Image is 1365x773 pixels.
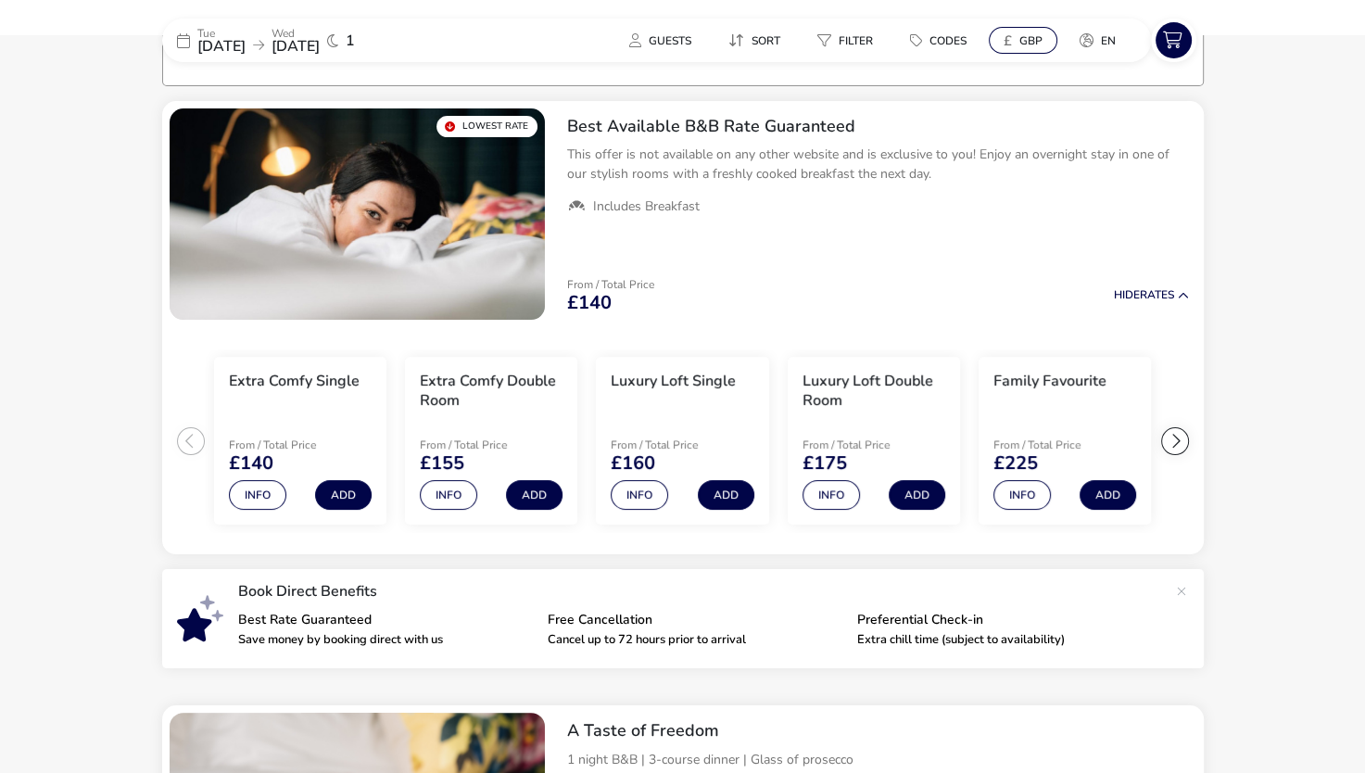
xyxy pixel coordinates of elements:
[548,614,842,627] p: Free Cancellation
[778,349,969,533] swiper-slide: 4 / 8
[567,720,1189,741] h2: A Taste of Freedom
[272,36,320,57] span: [DATE]
[205,349,396,533] swiper-slide: 1 / 8
[170,108,545,320] swiper-slide: 1 / 1
[1080,480,1136,510] button: Add
[229,454,273,473] span: £140
[803,480,860,510] button: Info
[420,454,464,473] span: £155
[803,454,847,473] span: £175
[611,372,736,391] h3: Luxury Loft Single
[238,614,533,627] p: Best Rate Guaranteed
[993,480,1051,510] button: Info
[993,439,1125,450] p: From / Total Price
[238,584,1167,599] p: Book Direct Benefits
[698,480,754,510] button: Add
[857,614,1152,627] p: Preferential Check-in
[587,349,777,533] swiper-slide: 3 / 8
[993,372,1106,391] h3: Family Favourite
[229,439,360,450] p: From / Total Price
[989,27,1057,54] button: £GBP
[1114,289,1189,301] button: HideRates
[593,198,700,215] span: Includes Breakfast
[714,27,803,54] naf-pibe-menu-bar-item: Sort
[1004,32,1012,50] i: £
[969,349,1160,533] swiper-slide: 5 / 8
[1065,27,1138,54] naf-pibe-menu-bar-item: en
[611,480,668,510] button: Info
[752,33,780,48] span: Sort
[1114,287,1140,302] span: Hide
[989,27,1065,54] naf-pibe-menu-bar-item: £GBP
[889,480,945,510] button: Add
[436,116,537,137] div: Lowest Rate
[803,372,945,411] h3: Luxury Loft Double Room
[857,634,1152,646] p: Extra chill time (subject to availability)
[229,372,360,391] h3: Extra Comfy Single
[162,19,440,62] div: Tue[DATE]Wed[DATE]1
[552,101,1204,231] div: Best Available B&B Rate GuaranteedThis offer is not available on any other website and is exclusi...
[614,27,706,54] button: Guests
[197,28,246,39] p: Tue
[567,750,1189,769] p: 1 night B&B | 3-course dinner | Glass of prosecco
[567,294,612,312] span: £140
[272,28,320,39] p: Wed
[346,33,355,48] span: 1
[396,349,587,533] swiper-slide: 2 / 8
[803,27,895,54] naf-pibe-menu-bar-item: Filter
[420,480,477,510] button: Info
[803,439,934,450] p: From / Total Price
[611,454,655,473] span: £160
[839,33,873,48] span: Filter
[649,33,691,48] span: Guests
[567,279,654,290] p: From / Total Price
[803,27,888,54] button: Filter
[714,27,795,54] button: Sort
[420,439,551,450] p: From / Total Price
[1101,33,1116,48] span: en
[567,116,1189,137] h2: Best Available B&B Rate Guaranteed
[993,454,1038,473] span: £225
[420,372,562,411] h3: Extra Comfy Double Room
[614,27,714,54] naf-pibe-menu-bar-item: Guests
[229,480,286,510] button: Info
[895,27,981,54] button: Codes
[197,36,246,57] span: [DATE]
[895,27,989,54] naf-pibe-menu-bar-item: Codes
[1160,349,1351,533] swiper-slide: 6 / 8
[548,634,842,646] p: Cancel up to 72 hours prior to arrival
[315,480,372,510] button: Add
[1019,33,1043,48] span: GBP
[1065,27,1131,54] button: en
[567,145,1189,184] p: This offer is not available on any other website and is exclusive to you! Enjoy an overnight stay...
[238,634,533,646] p: Save money by booking direct with us
[611,439,742,450] p: From / Total Price
[506,480,562,510] button: Add
[929,33,967,48] span: Codes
